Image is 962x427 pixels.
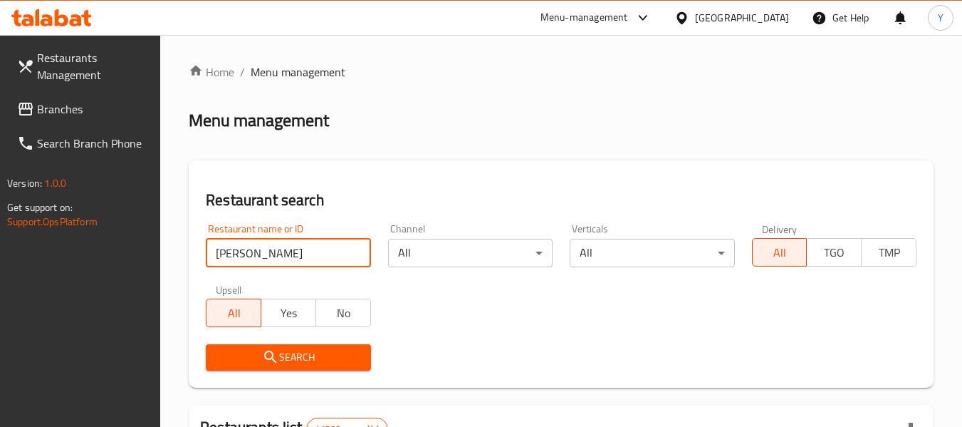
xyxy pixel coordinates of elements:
[251,63,345,81] span: Menu management
[388,239,553,267] div: All
[570,239,734,267] div: All
[37,101,150,118] span: Branches
[938,10,943,26] span: Y
[867,242,911,263] span: TMP
[206,344,370,371] button: Search
[861,238,916,267] button: TMP
[37,135,150,152] span: Search Branch Phone
[7,174,42,192] span: Version:
[206,299,261,327] button: All
[189,63,934,81] nav: breadcrumb
[322,303,365,324] span: No
[7,212,98,231] a: Support.OpsPlatform
[206,239,370,267] input: Search for restaurant name or ID..
[762,224,798,234] label: Delivery
[206,190,916,211] h2: Restaurant search
[261,299,316,327] button: Yes
[212,303,256,324] span: All
[37,49,150,83] span: Restaurants Management
[217,349,359,366] span: Search
[695,10,789,26] div: [GEOGRAPHIC_DATA]
[189,63,234,81] a: Home
[6,41,161,92] a: Restaurants Management
[44,174,66,192] span: 1.0.0
[812,242,856,263] span: TGO
[6,92,161,126] a: Branches
[540,9,628,26] div: Menu-management
[806,238,862,267] button: TGO
[240,63,245,81] li: /
[7,198,73,217] span: Get support on:
[752,238,807,267] button: All
[315,299,371,327] button: No
[216,284,242,294] label: Upsell
[758,242,802,263] span: All
[189,109,329,132] h2: Menu management
[6,126,161,160] a: Search Branch Phone
[267,303,310,324] span: Yes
